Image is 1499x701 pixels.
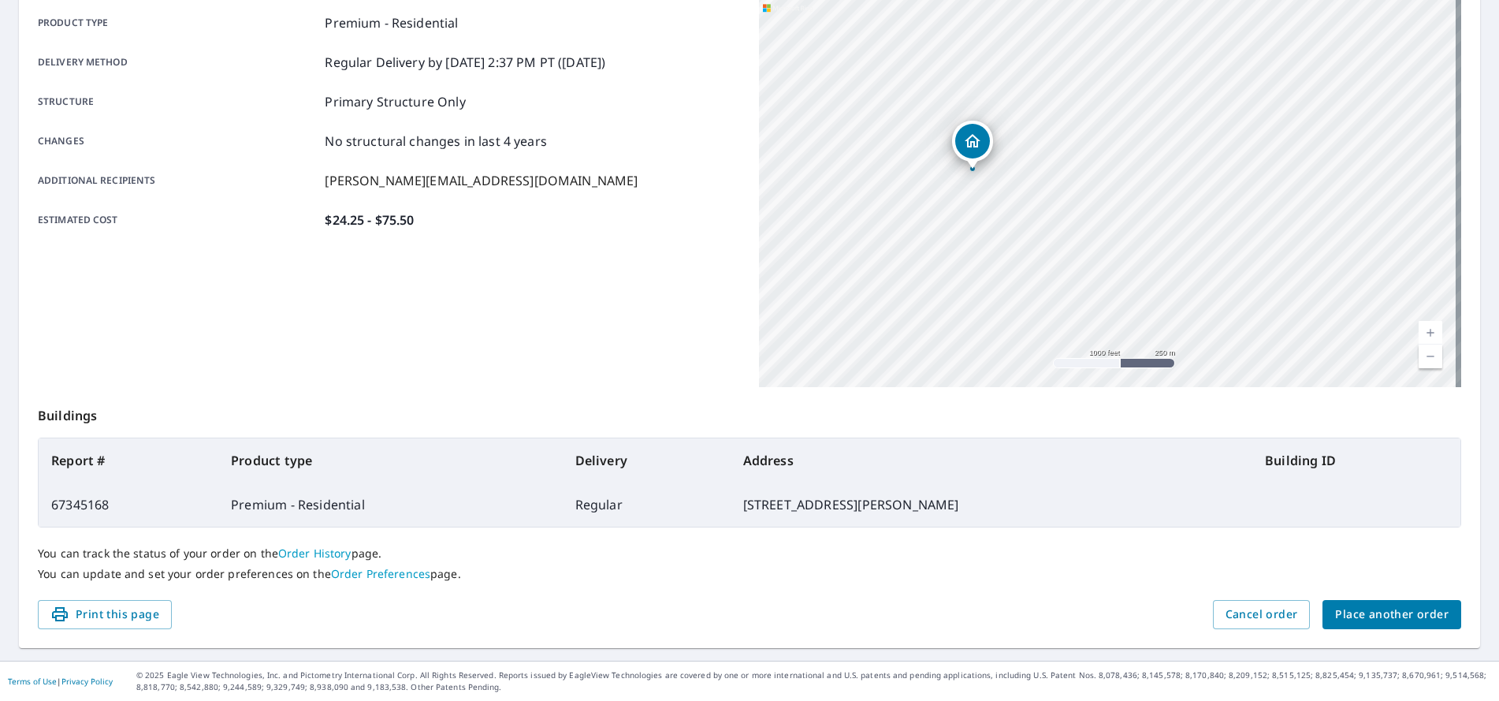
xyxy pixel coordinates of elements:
p: [PERSON_NAME][EMAIL_ADDRESS][DOMAIN_NAME] [325,171,638,190]
a: Order History [278,546,352,561]
th: Building ID [1252,438,1460,483]
p: Structure [38,92,318,111]
a: Current Level 15, Zoom In [1419,321,1442,345]
p: Additional recipients [38,171,318,190]
p: Product type [38,13,318,32]
p: Premium - Residential [325,13,458,32]
td: [STREET_ADDRESS][PERSON_NAME] [731,483,1252,527]
p: Estimated cost [38,211,318,229]
button: Place another order [1322,600,1461,629]
span: Print this page [50,605,159,625]
p: Regular Delivery by [DATE] 2:37 PM PT ([DATE]) [325,53,605,72]
p: © 2025 Eagle View Technologies, Inc. and Pictometry International Corp. All Rights Reserved. Repo... [136,669,1491,693]
td: 67345168 [39,483,218,527]
a: Privacy Policy [61,676,113,687]
th: Delivery [563,438,731,483]
span: Place another order [1335,605,1449,625]
td: Premium - Residential [218,483,562,527]
span: Cancel order [1226,605,1298,625]
th: Report # [39,438,218,483]
p: $24.25 - $75.50 [325,211,414,229]
th: Address [731,438,1252,483]
p: You can track the status of your order on the page. [38,546,1461,561]
p: Delivery method [38,53,318,72]
p: Buildings [38,387,1461,438]
button: Print this page [38,600,172,629]
p: No structural changes in last 4 years [325,132,547,151]
p: Changes [38,132,318,151]
a: Order Preferences [331,566,430,581]
a: Current Level 15, Zoom Out [1419,345,1442,368]
button: Cancel order [1213,600,1311,629]
td: Regular [563,483,731,527]
a: Terms of Use [8,676,57,687]
p: Primary Structure Only [325,92,465,111]
p: You can update and set your order preferences on the page. [38,567,1461,581]
p: | [8,677,113,686]
div: Dropped pin, building 1, Residential property, 106 Kidder Ln Canonsburg, PA 15317 [952,121,993,170]
th: Product type [218,438,562,483]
